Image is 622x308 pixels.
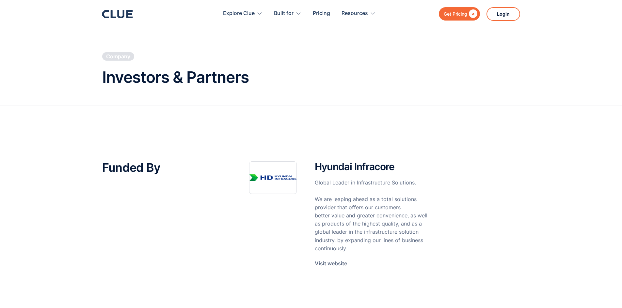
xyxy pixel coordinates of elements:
img: Image showing Hyundai Infracore logo. [249,161,297,194]
a: Login [486,7,520,21]
div: Built for [274,3,301,24]
div: Explore Clue [223,3,255,24]
h1: Investors & Partners [102,69,520,86]
div: Built for [274,3,294,24]
h2: Hyundai Infracore [315,161,428,172]
a: Visit website [315,259,347,268]
a: Get Pricing [439,7,480,21]
p: Global Leader in Infrastructure Solutions. We are leaping ahead as a total solutions provider tha... [315,179,428,253]
h2: Funded By [102,161,230,174]
div: Explore Clue [223,3,263,24]
div: Get Pricing [444,10,467,18]
a: Company [102,52,134,61]
div: Company [106,53,130,60]
a: Pricing [313,3,330,24]
div: Resources [342,3,368,24]
div: Resources [342,3,376,24]
div:  [467,10,477,18]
